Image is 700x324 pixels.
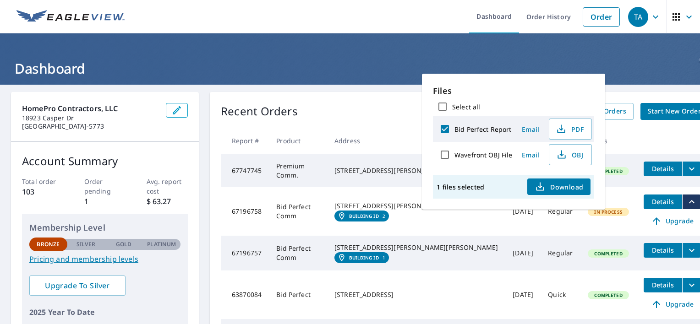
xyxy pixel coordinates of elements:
[649,281,677,289] span: Details
[454,125,511,134] label: Bid Perfect Report
[527,178,591,195] button: Download
[22,153,188,169] p: Account Summary
[541,270,580,319] td: Quick
[644,278,682,292] button: detailsBtn-63870084
[516,122,545,136] button: Email
[628,7,648,27] div: TA
[16,10,125,24] img: EV Logo
[583,7,620,27] a: Order
[437,183,484,191] p: 1 files selected
[22,186,64,197] p: 103
[221,103,298,120] p: Recent Orders
[29,221,180,234] p: Membership Level
[580,127,636,154] th: Status
[505,236,541,270] td: [DATE]
[589,209,628,215] span: In Process
[555,149,584,160] span: OBJ
[22,122,159,130] p: [GEOGRAPHIC_DATA]-5773
[541,236,580,270] td: Regular
[334,166,498,175] div: [STREET_ADDRESS][PERSON_NAME][PERSON_NAME]
[334,290,498,299] div: [STREET_ADDRESS]
[22,114,159,122] p: 18923 Casper Dr
[327,127,505,154] th: Address
[349,213,379,219] em: Building ID
[649,197,677,206] span: Details
[269,187,327,236] td: Bid Perfect Comm
[29,307,180,318] p: 2025 Year To Date
[505,270,541,319] td: [DATE]
[147,196,188,207] p: $ 63.27
[334,201,498,211] div: [STREET_ADDRESS][PERSON_NAME][PERSON_NAME]
[535,181,583,192] span: Download
[221,270,269,319] td: 63870084
[221,236,269,270] td: 67196757
[37,281,118,291] span: Upgrade To Silver
[334,252,389,263] a: Building ID1
[541,187,580,236] td: Regular
[22,103,159,114] p: HomePro Contractors, LLC
[520,151,541,159] span: Email
[649,216,695,227] span: Upgrade
[516,148,545,162] button: Email
[29,275,126,296] a: Upgrade To Silver
[77,240,96,248] p: Silver
[454,151,512,159] label: Wavefront OBJ File
[221,154,269,187] td: 67747745
[116,240,131,248] p: Gold
[649,246,677,254] span: Details
[589,168,628,174] span: Completed
[649,164,677,173] span: Details
[37,240,60,248] p: Bronze
[505,187,541,236] td: [DATE]
[589,250,628,257] span: Completed
[221,127,269,154] th: Report #
[22,177,64,186] p: Total order
[452,103,480,111] label: Select all
[269,270,327,319] td: Bid Perfect
[549,144,592,165] button: OBJ
[11,59,689,78] h1: Dashboard
[147,240,176,248] p: Platinum
[589,292,628,298] span: Completed
[555,124,584,135] span: PDF
[520,125,541,134] span: Email
[334,243,498,252] div: [STREET_ADDRESS][PERSON_NAME][PERSON_NAME]
[349,255,379,260] em: Building ID
[549,119,592,140] button: PDF
[269,236,327,270] td: Bid Perfect Comm
[644,194,682,209] button: detailsBtn-67196758
[147,177,188,196] p: Avg. report cost
[269,154,327,187] td: Premium Comm.
[644,162,682,176] button: detailsBtn-67747745
[433,85,594,97] p: Files
[29,254,180,265] a: Pricing and membership levels
[649,299,695,310] span: Upgrade
[84,196,126,207] p: 1
[334,211,389,221] a: Building ID2
[644,243,682,258] button: detailsBtn-67196757
[269,127,327,154] th: Product
[84,177,126,196] p: Order pending
[221,187,269,236] td: 67196758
